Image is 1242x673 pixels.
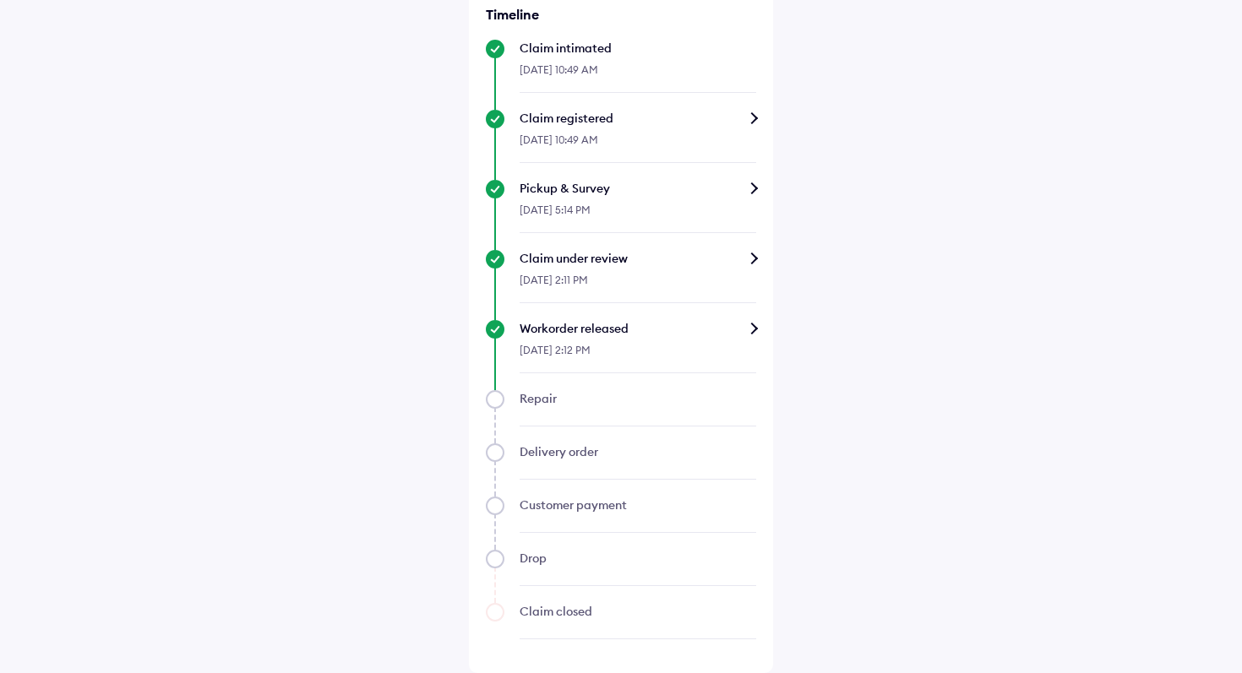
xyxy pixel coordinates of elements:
div: [DATE] 2:11 PM [520,267,756,303]
div: Delivery order [520,443,756,460]
h6: Timeline [486,6,756,23]
div: Claim intimated [520,40,756,57]
div: [DATE] 10:49 AM [520,127,756,163]
div: Customer payment [520,497,756,513]
div: Drop [520,550,756,567]
div: Pickup & Survey [520,180,756,197]
div: Workorder released [520,320,756,337]
div: Claim registered [520,110,756,127]
div: [DATE] 5:14 PM [520,197,756,233]
div: [DATE] 10:49 AM [520,57,756,93]
div: Claim closed [520,603,756,620]
div: Claim under review [520,250,756,267]
div: Repair [520,390,756,407]
div: [DATE] 2:12 PM [520,337,756,373]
